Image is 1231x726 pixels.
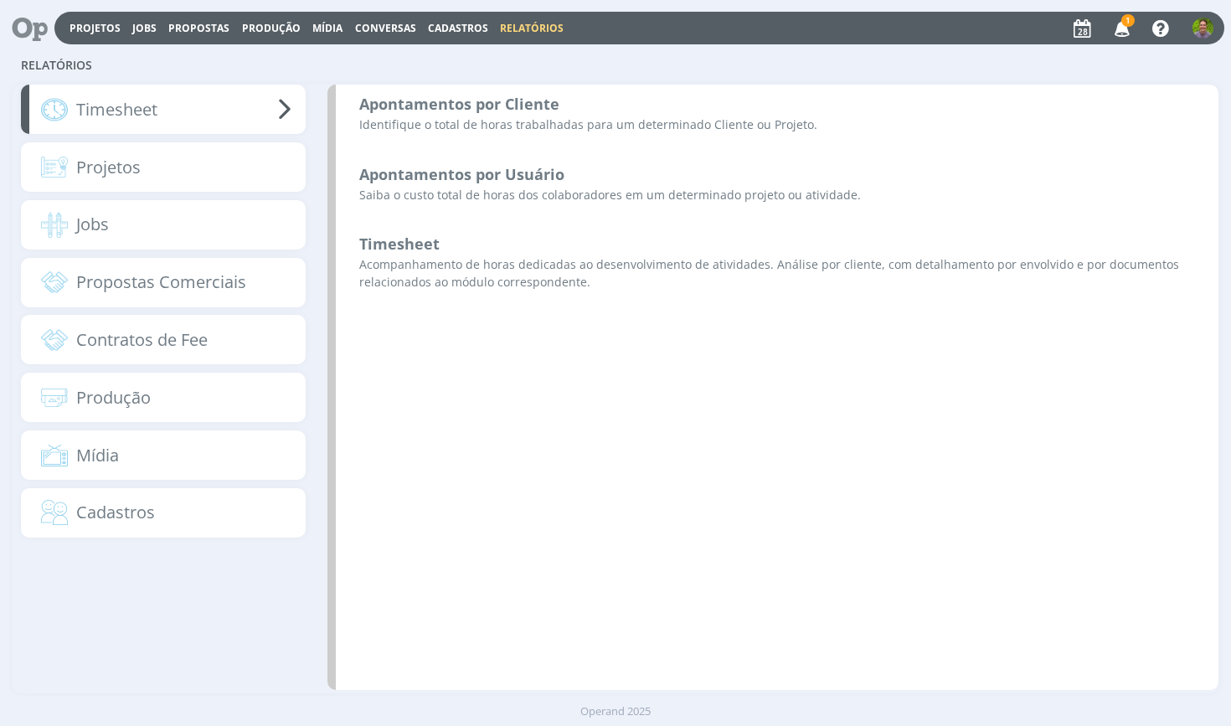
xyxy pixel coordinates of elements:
[76,212,109,237] span: Jobs
[76,385,151,410] span: Produção
[70,21,121,35] a: Projetos
[327,155,1218,225] a: Apontamentos por UsuárioSaiba o custo total de horas dos colaboradores em um determinado projeto ...
[359,164,564,184] b: Apontamentos por Usuário
[242,21,301,35] a: Produção
[41,327,68,353] img: relat-deals.png
[76,500,155,525] span: Cadastros
[41,389,68,408] img: relat-production.png
[127,22,162,35] button: Jobs
[168,21,229,35] span: Propostas
[359,116,1195,133] p: Identifique o total de horas trabalhadas para um determinado Cliente ou Projeto.
[1192,18,1213,39] img: T
[41,442,68,469] img: relat-media.png
[76,327,208,353] span: Contratos de Fee
[76,443,119,468] span: Mídia
[327,224,1218,312] a: TimesheetAcompanhamento de horas dedicadas ao desenvolvimento de atividades. Análise por cliente,...
[237,22,306,35] button: Produção
[350,22,421,35] button: Conversas
[76,97,157,122] span: Timesheet
[359,234,440,254] b: Timesheet
[1192,13,1214,43] button: T
[500,21,564,35] a: Relatórios
[41,212,68,238] img: relat-jobs.png
[1121,14,1135,27] span: 1
[312,21,343,35] a: Mídia
[359,94,559,114] b: Apontamentos por Cliente
[132,21,157,35] a: Jobs
[359,186,1195,203] p: Saiba o custo total de horas dos colaboradores em um determinado projeto ou atividade.
[41,269,68,296] img: relat-deals.png
[1104,13,1138,44] button: 1
[21,59,92,73] span: Relatórios
[428,21,488,35] span: Cadastros
[307,22,348,35] button: Mídia
[41,157,68,178] img: relat-project.png
[327,85,1218,155] a: Apontamentos por ClienteIdentifique o total de horas trabalhadas para um determinado Cliente ou P...
[355,21,416,35] a: Conversas
[495,22,569,35] button: Relatórios
[76,155,141,180] span: Projetos
[423,22,493,35] button: Cadastros
[163,22,234,35] button: Propostas
[76,270,246,295] span: Propostas Comerciais
[64,22,126,35] button: Projetos
[41,500,68,525] img: relat-people.png
[359,255,1195,291] p: Acompanhamento de horas dedicadas ao desenvolvimento de atividades. Análise por cliente, com deta...
[41,96,68,123] img: relat-timesheet.png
